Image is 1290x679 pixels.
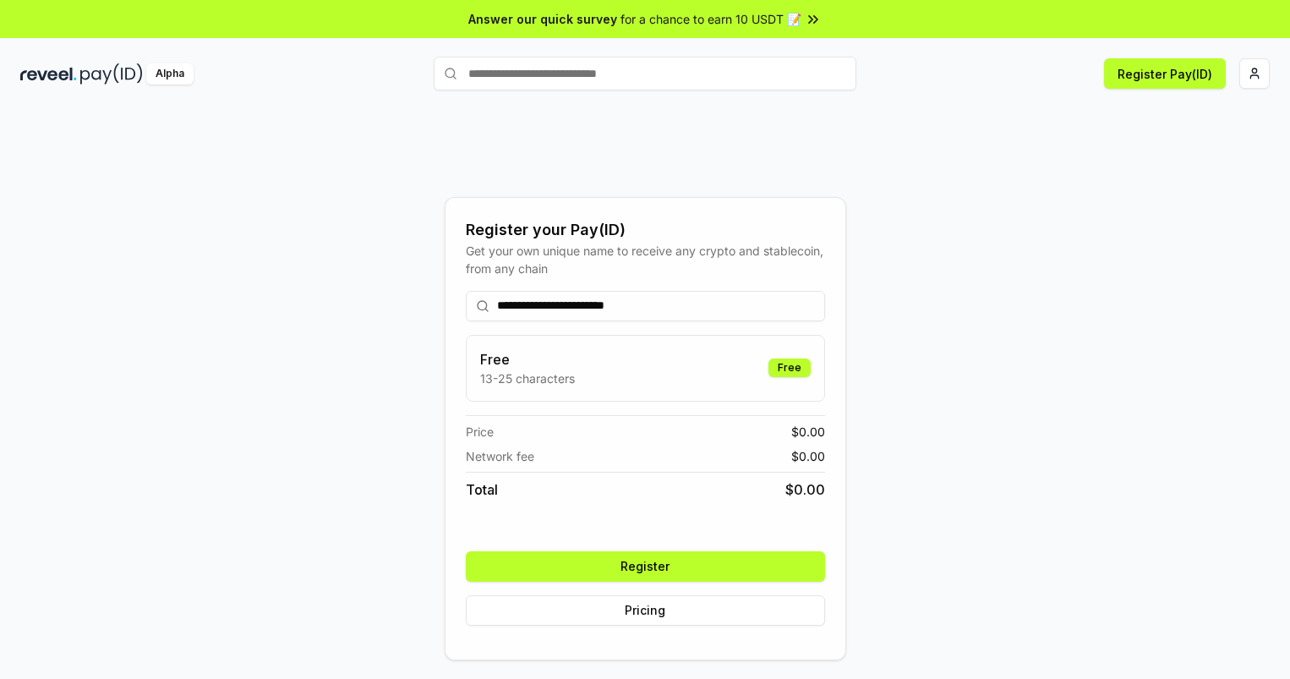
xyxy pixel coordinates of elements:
[480,349,575,370] h3: Free
[480,370,575,387] p: 13-25 characters
[20,63,77,85] img: reveel_dark
[466,551,825,582] button: Register
[468,10,617,28] span: Answer our quick survey
[466,242,825,277] div: Get your own unique name to receive any crypto and stablecoin, from any chain
[466,447,534,465] span: Network fee
[466,595,825,626] button: Pricing
[466,218,825,242] div: Register your Pay(ID)
[80,63,143,85] img: pay_id
[466,479,498,500] span: Total
[791,423,825,441] span: $ 0.00
[791,447,825,465] span: $ 0.00
[620,10,801,28] span: for a chance to earn 10 USDT 📝
[1104,58,1226,89] button: Register Pay(ID)
[146,63,194,85] div: Alpha
[466,423,494,441] span: Price
[785,479,825,500] span: $ 0.00
[768,359,811,377] div: Free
